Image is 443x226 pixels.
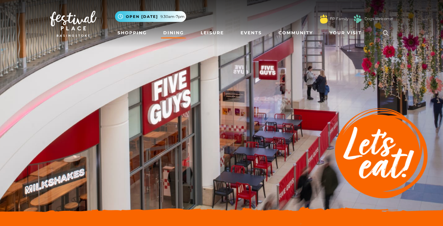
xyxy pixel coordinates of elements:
[198,27,226,39] a: Leisure
[238,27,264,39] a: Events
[115,27,149,39] a: Shopping
[126,14,158,19] span: Open [DATE]
[115,11,186,22] button: Open [DATE] 9.30am-7pm
[161,27,186,39] a: Dining
[327,27,367,39] a: Your Visit
[330,30,362,36] span: Your Visit
[160,14,185,19] span: 9.30am-7pm
[276,27,315,39] a: Community
[330,16,348,22] a: FP Family
[364,16,393,22] a: Dogs Welcome!
[50,11,96,37] img: Festival Place Logo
